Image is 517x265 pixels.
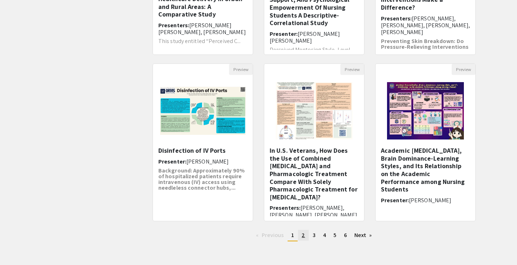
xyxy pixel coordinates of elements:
[375,63,476,221] div: Open Presentation <p><span style="color: rgb(0, 0, 0);">Academic Procrastination, Brain Dominance...
[269,75,359,147] img: <p>In U.S. Veterans, How Does the Use of Combined Psychotherapy and Pharmacologic Treatment Compa...
[264,63,364,221] div: Open Presentation <p>In U.S. Veterans, How Does the Use of Combined Psychotherapy and Pharmacolog...
[158,147,247,155] h5: Disinfection of IV Ports
[409,197,451,204] span: [PERSON_NAME]
[262,231,284,239] span: Previous
[153,80,253,142] img: <p>Disinfection of IV Ports</p>
[186,158,229,165] span: [PERSON_NAME]
[351,230,376,241] a: Next page
[381,147,470,193] h5: Academic [MEDICAL_DATA], Brain Dominance-Learning Styles, and Its Relationship on the Academic Pe...
[340,64,364,75] button: Preview
[158,22,247,36] h6: Presenters:
[5,233,31,260] iframe: Chat
[270,30,340,44] span: [PERSON_NAME] [PERSON_NAME]
[158,22,246,36] span: [PERSON_NAME] [PERSON_NAME], [PERSON_NAME]
[381,197,470,204] h6: Presenter:
[229,64,253,75] button: Preview
[381,15,470,36] h6: Presenters:
[334,231,336,239] span: 5
[302,231,305,239] span: 2
[270,204,359,225] span: [PERSON_NAME], [PERSON_NAME], [PERSON_NAME], [PERSON_NAME], T...
[381,37,469,56] strong: Preventing Skin Breakdown: Do Pressure-Relieving Interventions Make a Difference?
[270,30,359,44] h6: Presenter:
[381,15,470,36] span: [PERSON_NAME], [PERSON_NAME], [PERSON_NAME], [PERSON_NAME]
[344,231,347,239] span: 6
[291,231,294,239] span: 1
[313,231,316,239] span: 3
[452,64,475,75] button: Preview
[158,167,244,191] strong: Background: Approximately 90% of hospitalized patients require intravenous (IV) access using need...
[270,204,359,225] h6: Presenters:
[158,158,247,165] h6: Presenter:
[153,63,253,221] div: Open Presentation <p>Disinfection of IV Ports</p>
[158,38,247,44] p: This study entitled “Perceived C...
[153,230,476,241] ul: Pagination
[380,75,471,147] img: <p><span style="color: rgb(0, 0, 0);">Academic Procrastination, Brain Dominance-Learning Styles, ...
[270,47,359,53] p: Perceived Mentoring Style, Level...
[323,231,326,239] span: 4
[270,147,359,201] h5: In U.S. Veterans, How Does the Use of Combined [MEDICAL_DATA] and Pharmacologic Treatment Compare...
